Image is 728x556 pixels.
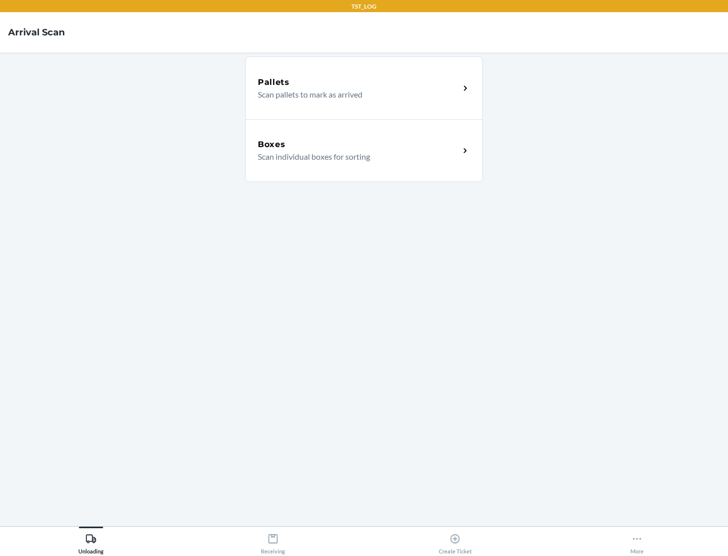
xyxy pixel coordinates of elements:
div: Unloading [78,529,104,554]
a: PalletsScan pallets to mark as arrived [245,57,483,119]
button: Receiving [182,527,364,554]
div: More [630,529,644,554]
a: BoxesScan individual boxes for sorting [245,119,483,182]
h5: Pallets [258,76,290,88]
h5: Boxes [258,138,286,151]
h4: Arrival Scan [8,26,65,39]
div: Receiving [261,529,285,554]
p: TST_LOG [351,2,377,11]
p: Scan individual boxes for sorting [258,151,451,163]
button: Create Ticket [364,527,546,554]
div: Create Ticket [439,529,472,554]
button: More [546,527,728,554]
p: Scan pallets to mark as arrived [258,88,451,101]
